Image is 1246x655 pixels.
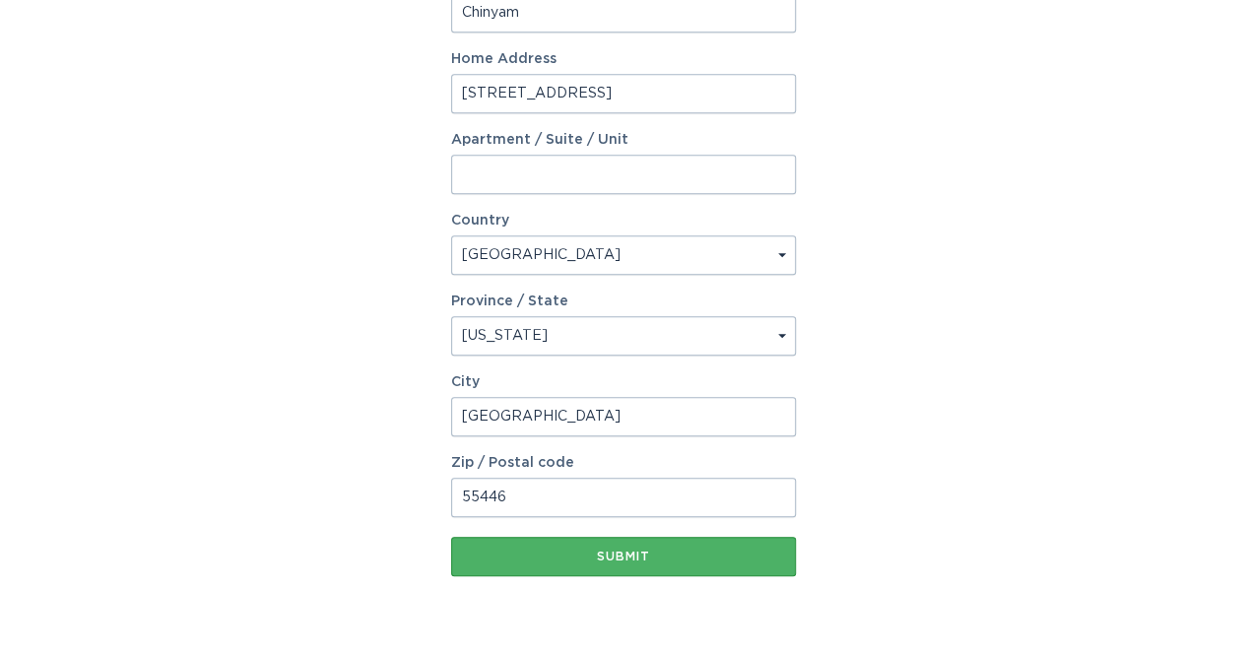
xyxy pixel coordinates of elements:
button: Submit [451,537,796,576]
div: Submit [461,551,786,562]
label: Province / State [451,295,568,308]
label: Home Address [451,52,796,66]
label: Zip / Postal code [451,456,796,470]
label: Apartment / Suite / Unit [451,133,796,147]
label: City [451,375,796,389]
label: Country [451,214,509,228]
